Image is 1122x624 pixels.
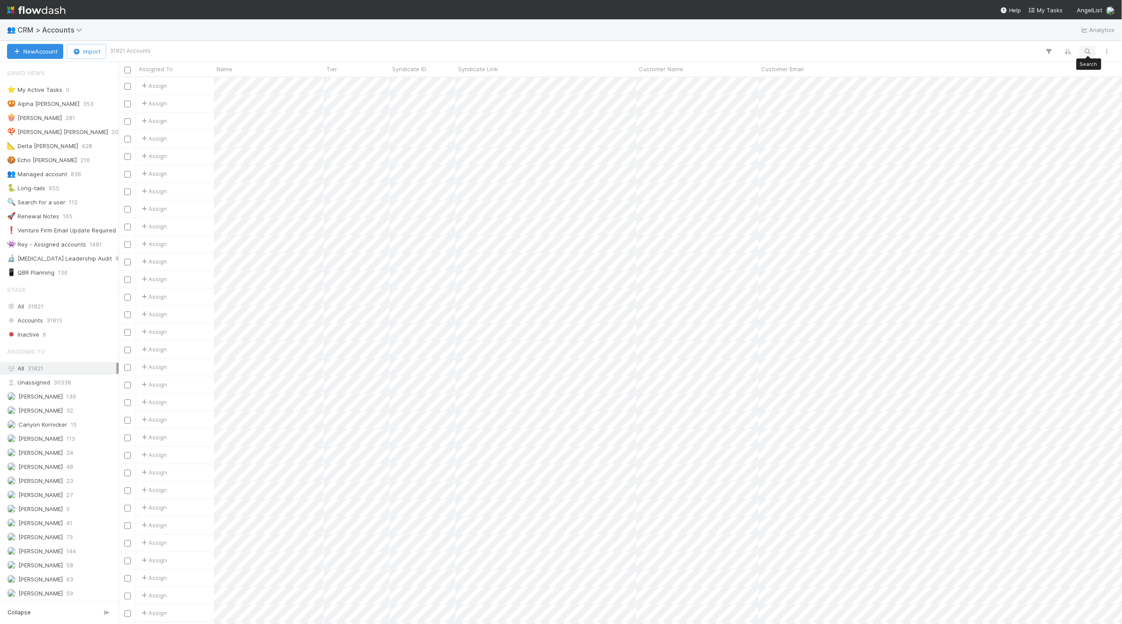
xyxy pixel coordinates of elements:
span: Assign [140,486,167,494]
input: Toggle Row Selected [124,487,131,494]
span: Assign [140,398,167,406]
span: 63 [66,574,73,585]
div: Assign [140,204,167,213]
span: My Tasks [1028,7,1063,14]
span: [PERSON_NAME] [18,576,63,583]
span: 👾 [7,240,16,248]
input: Toggle Row Selected [124,153,131,160]
span: Assign [140,81,167,90]
input: Toggle Row Selected [124,593,131,599]
span: 31821 [28,365,43,372]
span: Stage [7,281,26,298]
input: Toggle Row Selected [124,364,131,371]
input: Toggle Row Selected [124,294,131,301]
span: Customer Name [639,65,683,73]
img: avatar_31a23b92-6f17-4cd3-bc91-ece30a602713.png [1106,6,1115,15]
div: All [7,301,116,312]
span: 203 [112,127,122,138]
span: Assign [140,538,167,547]
span: 31821 [28,301,43,312]
span: [PERSON_NAME] [18,463,63,470]
span: [PERSON_NAME] [18,533,63,541]
input: Toggle Row Selected [124,259,131,265]
input: Toggle Row Selected [124,329,131,336]
span: 41 [66,518,72,529]
span: Assign [140,99,167,108]
span: 🍄 [7,128,16,135]
span: Assign [140,363,167,371]
input: Toggle Row Selected [124,540,131,547]
input: Toggle Row Selected [124,399,131,406]
img: avatar_8fe3758e-7d23-4e6b-a9f5-b81892974716.png [7,448,16,457]
span: 🍿 [7,114,16,121]
span: 📐 [7,142,16,149]
input: Toggle Row Selected [124,435,131,441]
input: Toggle Row Selected [124,276,131,283]
span: 139 [66,391,76,402]
span: 🐍 [7,184,16,192]
span: 73 [66,532,73,543]
span: 24 [66,447,73,458]
span: Assign [140,310,167,319]
input: Toggle Row Selected [124,452,131,459]
span: 23 [66,475,73,486]
input: Toggle Row Selected [124,171,131,178]
span: 165 [63,211,72,222]
small: 31821 Accounts [110,47,151,55]
span: 59 [66,588,73,599]
div: Assign [140,222,167,231]
span: 🚀 [7,212,16,220]
input: Toggle Row Selected [124,522,131,529]
div: Venture Firm Email Update Required [7,225,116,236]
span: Assign [140,187,167,196]
div: Unassigned [7,377,116,388]
span: 48 [66,461,73,472]
img: avatar_6cb813a7-f212-4ca3-9382-463c76e0b247.png [7,462,16,471]
img: logo-inverted-e16ddd16eac7371096b0.svg [7,3,65,18]
span: ⭐ [7,86,16,93]
span: Assign [140,292,167,301]
img: avatar_0a9e60f7-03da-485c-bb15-a40c44fcec20.png [7,589,16,598]
a: Analytics [1080,25,1115,35]
div: Assign [140,503,167,512]
div: Assign [140,433,167,442]
input: Toggle Row Selected [124,189,131,195]
img: avatar_d055a153-5d46-4590-b65c-6ad68ba65107.png [7,575,16,584]
input: Toggle Row Selected [124,206,131,213]
span: [PERSON_NAME] [18,393,63,400]
input: Toggle Row Selected [124,101,131,107]
span: 836 [71,169,81,180]
div: Assign [140,380,167,389]
span: 113 [66,433,75,444]
span: 32 [66,405,73,416]
span: Assign [140,609,167,617]
span: Tier [326,65,337,73]
span: [PERSON_NAME] [18,519,63,526]
span: Assign [140,450,167,459]
span: Assign [140,468,167,477]
input: Toggle Row Selected [124,417,131,424]
span: Assign [140,327,167,336]
div: Assign [140,521,167,530]
span: ❗ [7,226,16,234]
button: Import [67,44,106,59]
span: Assign [140,275,167,283]
span: Inactive [7,329,39,340]
input: Toggle Row Selected [124,83,131,90]
span: CRM > Accounts [18,25,87,34]
span: 🔬 [7,254,16,262]
span: 5 [66,504,70,515]
span: [PERSON_NAME] [18,491,63,498]
span: Assign [140,556,167,565]
div: Assign [140,591,167,600]
span: Saved Views [7,64,45,82]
